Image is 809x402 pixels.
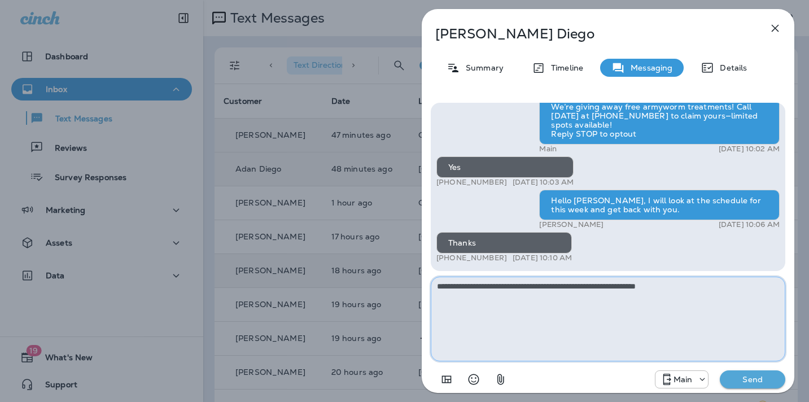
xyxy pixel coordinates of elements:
p: Main [539,145,557,154]
p: Summary [460,63,504,72]
p: Main [674,375,693,384]
p: [DATE] 10:02 AM [719,145,780,154]
div: Hello [PERSON_NAME], it's Moxie Pest Control here. We’re giving away free armyworm treatments! Ca... [539,71,780,145]
p: Send [729,374,776,384]
button: Select an emoji [462,368,485,391]
p: [DATE] 10:10 AM [513,254,572,263]
p: Details [714,63,747,72]
button: Send [720,370,785,388]
div: Thanks [436,232,572,254]
p: [PHONE_NUMBER] [436,254,507,263]
div: Yes [436,156,574,178]
button: Add in a premade template [435,368,458,391]
p: Timeline [545,63,583,72]
p: [PHONE_NUMBER] [436,178,507,187]
div: +1 (817) 482-3792 [655,373,709,386]
p: [PERSON_NAME] [539,220,604,229]
p: [DATE] 10:03 AM [513,178,574,187]
p: [DATE] 10:06 AM [719,220,780,229]
div: Hello [PERSON_NAME], I will look at the schedule for this week and get back with you. [539,190,780,220]
p: [PERSON_NAME] Diego [435,26,744,42]
p: Messaging [625,63,672,72]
